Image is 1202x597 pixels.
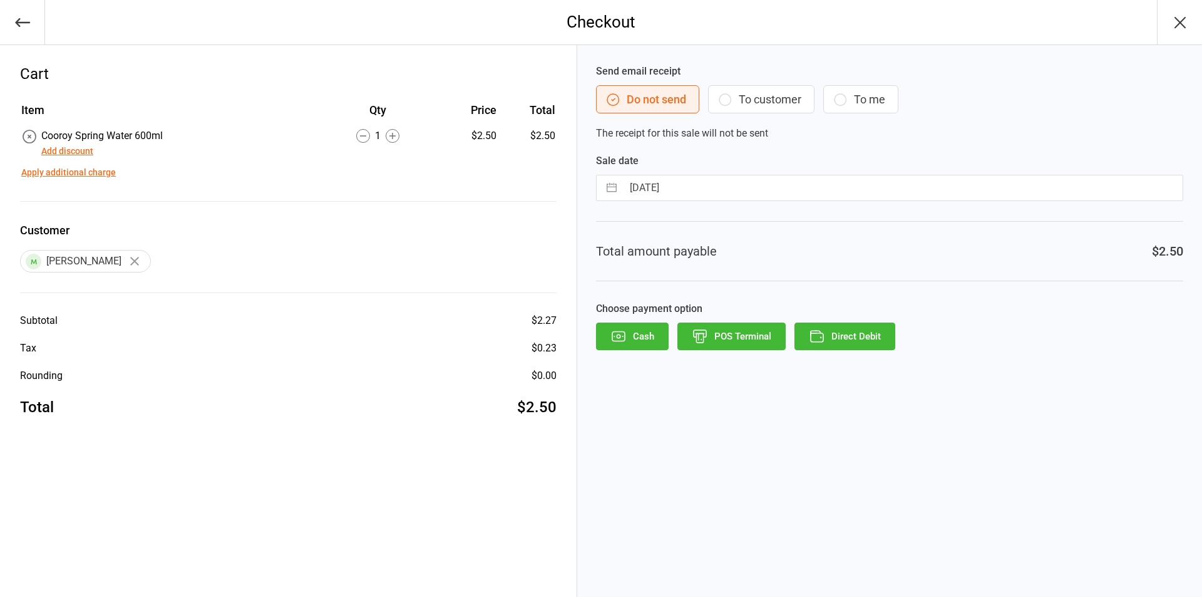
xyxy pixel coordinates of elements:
label: Choose payment option [596,301,1183,316]
div: Price [438,101,496,118]
th: Item [21,101,318,127]
button: To me [823,85,898,113]
th: Total [501,101,555,127]
th: Qty [319,101,438,127]
div: Subtotal [20,313,58,328]
div: [PERSON_NAME] [20,250,151,273]
button: Do not send [596,85,699,113]
div: $0.23 [532,341,557,356]
label: Send email receipt [596,64,1183,79]
button: POS Terminal [677,323,786,350]
label: Customer [20,222,557,239]
div: Total [20,396,54,418]
label: Sale date [596,153,1183,169]
button: Cash [596,323,669,350]
div: Cart [20,63,557,85]
button: To customer [708,85,814,113]
button: Add discount [41,145,93,158]
div: Total amount payable [596,242,717,261]
div: Tax [20,341,36,356]
button: Direct Debit [794,323,895,350]
div: $2.50 [438,128,496,143]
div: $2.50 [517,396,557,418]
button: Apply additional charge [21,166,116,179]
td: $2.50 [501,128,555,158]
div: $2.27 [532,313,557,328]
span: Cooroy Spring Water 600ml [41,130,163,142]
div: $2.50 [1152,242,1183,261]
div: The receipt for this sale will not be sent [596,64,1183,141]
div: $0.00 [532,368,557,383]
div: Rounding [20,368,63,383]
div: 1 [319,128,438,143]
